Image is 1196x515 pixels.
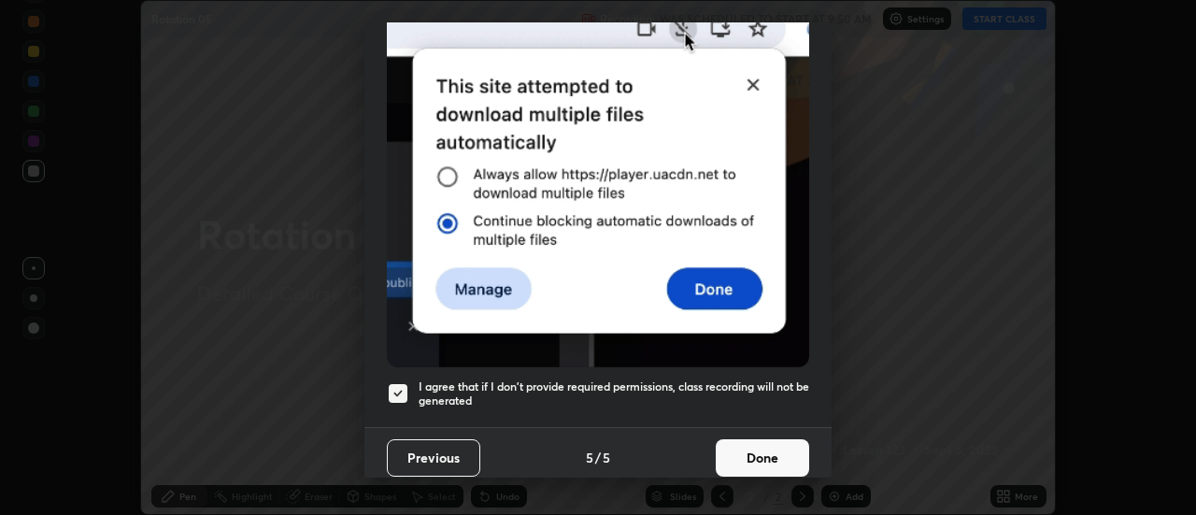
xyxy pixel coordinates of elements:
button: Done [716,439,809,477]
h4: 5 [603,448,610,467]
button: Previous [387,439,480,477]
h5: I agree that if I don't provide required permissions, class recording will not be generated [419,379,809,408]
h4: 5 [586,448,593,467]
h4: / [595,448,601,467]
